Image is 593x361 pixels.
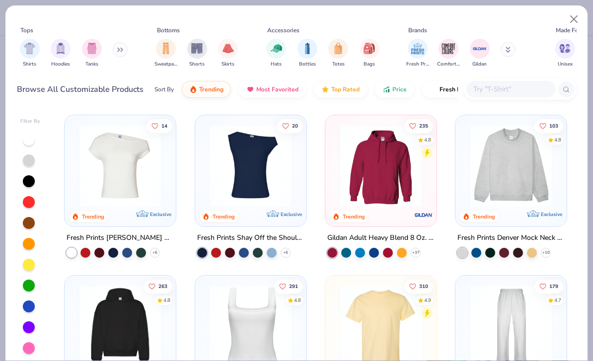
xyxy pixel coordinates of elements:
[554,136,561,144] div: 4.8
[154,39,177,68] button: filter button
[154,61,177,68] span: Sweatpants
[558,61,573,68] span: Unisex
[283,250,288,256] span: + 6
[534,280,563,293] button: Like
[465,125,557,207] img: f5d85501-0dbb-4ee4-b115-c08fa3845d83
[147,119,172,133] button: Like
[422,81,537,98] button: Fresh Prints Flash
[328,39,348,68] div: filter for Totes
[205,125,296,207] img: 5716b33b-ee27-473a-ad8a-9b8687048459
[218,39,238,68] div: filter for Skirts
[333,43,344,54] img: Totes Image
[55,43,66,54] img: Hoodies Image
[556,26,581,35] div: Made For
[549,284,558,289] span: 179
[150,211,172,217] span: Exclusive
[154,85,174,94] div: Sort By
[281,211,302,217] span: Exclusive
[152,250,157,256] span: + 6
[289,284,297,289] span: 291
[86,43,97,54] img: Tanks Image
[294,297,300,304] div: 4.8
[197,232,304,244] div: Fresh Prints Shay Off the Shoulder Tank
[218,39,238,68] button: filter button
[472,41,487,56] img: Gildan Image
[437,61,460,68] span: Comfort Colors
[299,61,316,68] span: Bottles
[189,61,205,68] span: Shorts
[554,297,561,304] div: 4.7
[144,280,172,293] button: Like
[414,205,434,225] img: Gildan logo
[364,43,374,54] img: Bags Image
[327,232,435,244] div: Gildan Adult Heavy Blend 8 Oz. 50/50 Hooded Sweatshirt
[472,61,487,68] span: Gildan
[187,39,207,68] button: filter button
[191,43,203,54] img: Shorts Image
[392,85,407,93] span: Price
[17,83,144,95] div: Browse All Customizable Products
[222,43,234,54] img: Skirts Image
[20,39,40,68] div: filter for Shirts
[360,39,379,68] button: filter button
[266,39,286,68] button: filter button
[189,85,197,93] img: trending.gif
[161,123,167,128] span: 14
[256,85,298,93] span: Most Favorited
[158,284,167,289] span: 263
[182,81,231,98] button: Trending
[470,39,490,68] div: filter for Gildan
[555,39,575,68] div: filter for Unisex
[51,39,71,68] div: filter for Hoodies
[85,61,98,68] span: Tanks
[559,43,571,54] img: Unisex Image
[82,39,102,68] button: filter button
[424,297,431,304] div: 4.9
[440,85,491,93] span: Fresh Prints Flash
[412,250,419,256] span: + 37
[332,61,345,68] span: Totes
[457,232,565,244] div: Fresh Prints Denver Mock Neck Heavyweight Sweatshirt
[335,125,427,207] img: 01756b78-01f6-4cc6-8d8a-3c30c1a0c8ac
[406,61,429,68] span: Fresh Prints
[437,39,460,68] button: filter button
[541,211,562,217] span: Exclusive
[410,41,425,56] img: Fresh Prints Image
[406,39,429,68] button: filter button
[163,297,170,304] div: 4.8
[441,41,456,56] img: Comfort Colors Image
[292,123,297,128] span: 20
[67,232,174,244] div: Fresh Prints [PERSON_NAME] Off the Shoulder Top
[430,85,438,93] img: flash.gif
[302,43,313,54] img: Bottles Image
[470,39,490,68] button: filter button
[328,39,348,68] button: filter button
[154,39,177,68] div: filter for Sweatpants
[199,85,223,93] span: Trending
[375,81,414,98] button: Price
[534,119,563,133] button: Like
[360,39,379,68] div: filter for Bags
[23,61,36,68] span: Shirts
[20,118,40,125] div: Filter By
[222,61,234,68] span: Skirts
[424,136,431,144] div: 4.8
[20,39,40,68] button: filter button
[404,119,433,133] button: Like
[160,43,171,54] img: Sweatpants Image
[565,10,584,29] button: Close
[437,39,460,68] div: filter for Comfort Colors
[297,39,317,68] div: filter for Bottles
[271,43,282,54] img: Hats Image
[404,280,433,293] button: Like
[277,119,302,133] button: Like
[321,85,329,93] img: TopRated.gif
[331,85,360,93] span: Top Rated
[314,81,367,98] button: Top Rated
[419,123,428,128] span: 235
[297,39,317,68] button: filter button
[20,26,33,35] div: Tops
[51,39,71,68] button: filter button
[187,39,207,68] div: filter for Shorts
[74,125,166,207] img: a1c94bf0-cbc2-4c5c-96ec-cab3b8502a7f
